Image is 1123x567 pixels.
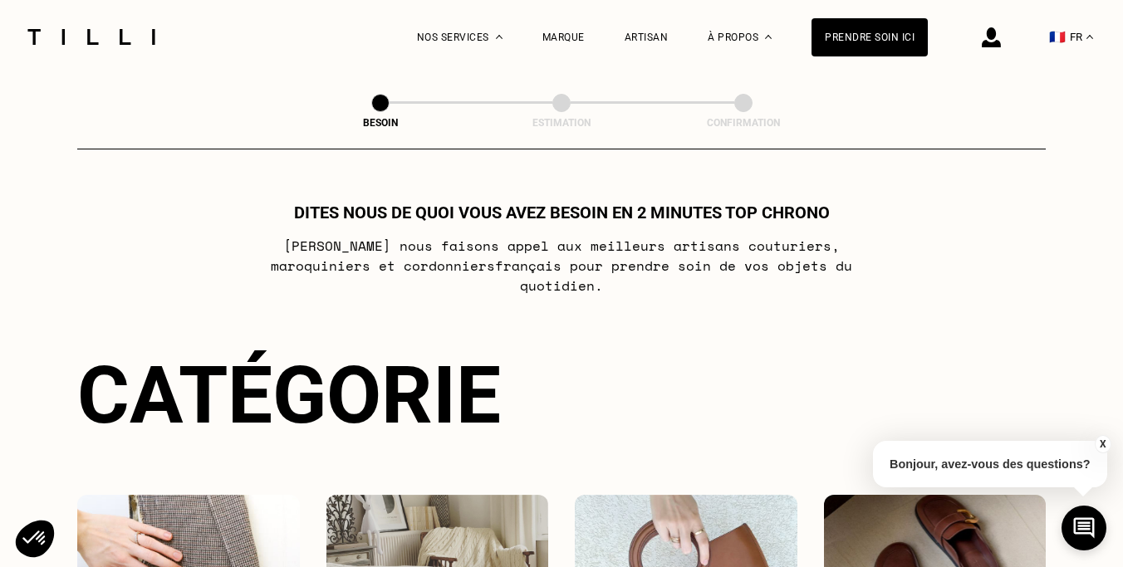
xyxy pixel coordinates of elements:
img: menu déroulant [1086,35,1093,39]
img: icône connexion [982,27,1001,47]
img: Logo du service de couturière Tilli [22,29,161,45]
img: Menu déroulant [496,35,503,39]
div: Besoin [297,117,463,129]
div: Estimation [478,117,645,129]
a: Prendre soin ici [812,18,928,56]
h1: Dites nous de quoi vous avez besoin en 2 minutes top chrono [294,203,830,222]
a: Artisan [625,32,669,43]
span: 🇫🇷 [1049,29,1066,45]
img: Menu déroulant à propos [765,35,772,39]
div: Catégorie [77,349,1046,442]
a: Marque [542,32,585,43]
p: [PERSON_NAME] nous faisons appel aux meilleurs artisans couturiers , maroquiniers et cordonniers ... [233,236,891,296]
button: X [1094,435,1111,453]
p: Bonjour, avez-vous des questions? [873,441,1107,487]
div: Confirmation [660,117,826,129]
